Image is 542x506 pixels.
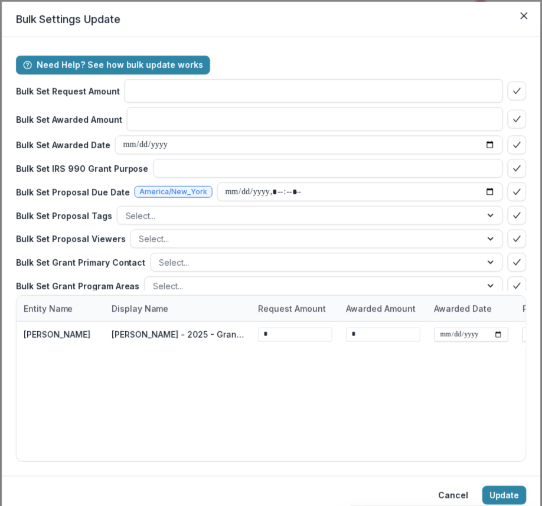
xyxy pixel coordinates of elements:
div: Awarded Amount [339,296,427,321]
p: Bulk Set Proposal Due Date [16,185,130,198]
p: Bulk Set Grant Primary Contact [16,256,146,269]
div: [PERSON_NAME] [24,328,90,340]
button: bulk-confirm-option [507,253,526,272]
div: Awarded Date [427,296,515,321]
p: Bulk Set Awarded Date [16,139,110,151]
div: Entity Name [17,296,105,321]
button: Update [482,486,527,505]
p: Request Amount [258,302,325,315]
button: Close [514,6,533,25]
button: bulk-confirm-option [507,229,526,248]
p: Bulk Set Awarded Amount [16,113,122,125]
div: Request Amount [251,296,339,321]
header: Bulk Settings Update [2,2,540,37]
button: bulk-confirm-option [507,206,526,225]
button: bulk-confirm-option [507,159,526,178]
div: Awarded Date [427,302,498,315]
div: Display Name [105,296,251,321]
p: Bulk Set Proposal Viewers [16,233,126,245]
button: bulk-confirm-option [507,276,526,295]
div: Entity Name [17,302,80,315]
p: Bulk Set Request Amount [16,84,120,97]
div: Display Name [105,302,175,315]
div: [PERSON_NAME] - 2025 - Grant Payment Form [112,328,244,340]
button: bulk-confirm-option [507,81,526,100]
button: Need Help? See how bulk update works [16,56,210,74]
button: Cancel [431,486,475,505]
p: Bulk Set IRS 990 Grant Purpose [16,162,149,175]
button: bulk-confirm-option [507,182,526,201]
div: Awarded Amount [339,302,422,315]
span: America/New_York [139,188,207,196]
button: bulk-confirm-option [507,135,526,154]
button: bulk-confirm-option [507,110,526,129]
p: Bulk Set Grant Program Areas [16,279,140,292]
p: Bulk Set Proposal Tags [16,209,112,221]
